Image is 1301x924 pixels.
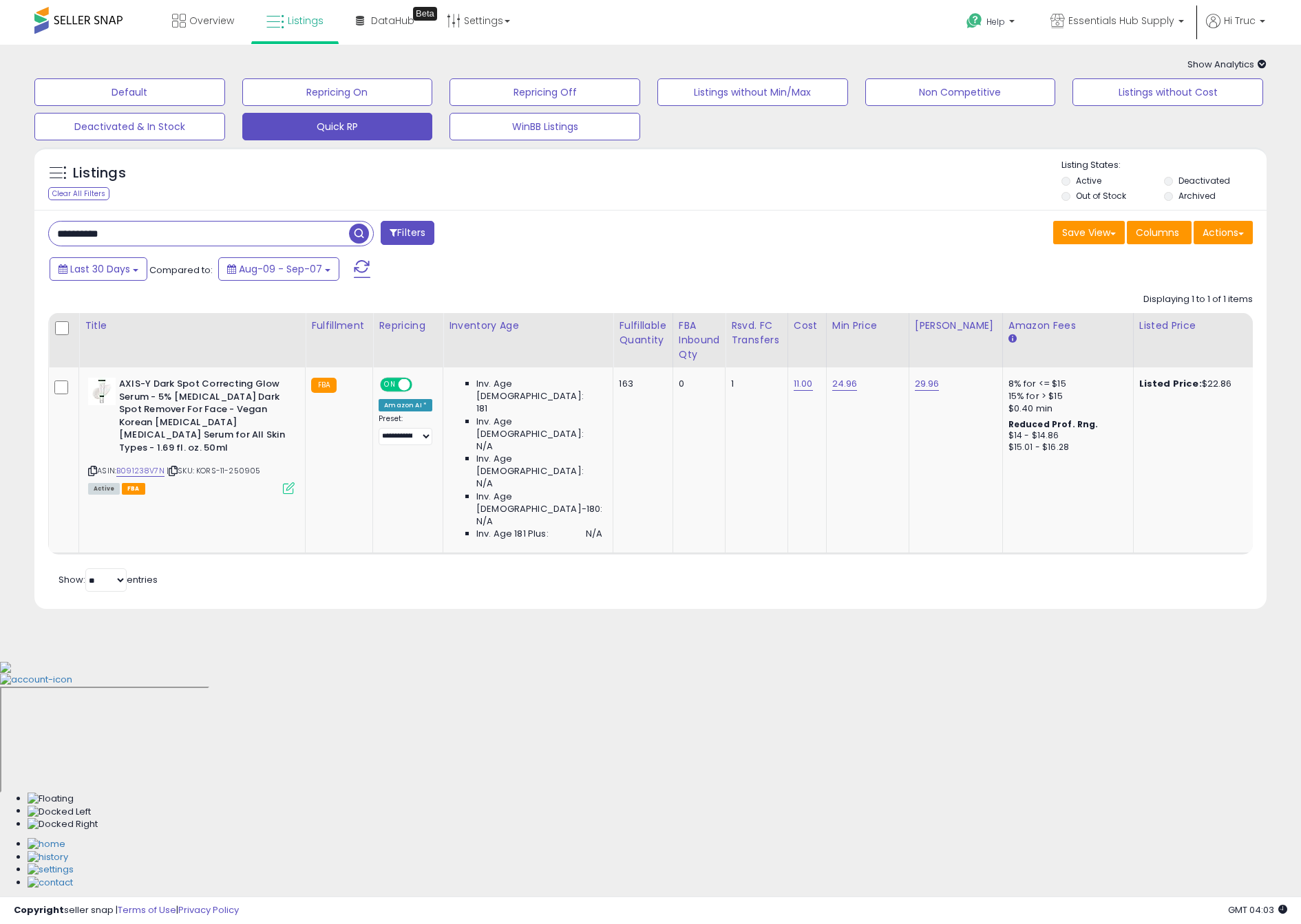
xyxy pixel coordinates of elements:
span: Inv. Age [DEMOGRAPHIC_DATA]-180: [476,491,602,515]
div: Preset: [379,414,432,445]
b: Listed Price: [1139,377,1202,390]
b: AXIS-Y Dark Spot Correcting Glow Serum - 5% [MEDICAL_DATA] Dark Spot Remover For Face - Vegan Kor... [119,378,286,458]
button: Listings without Cost [1072,78,1263,106]
a: 11.00 [794,377,813,391]
span: N/A [476,440,493,453]
div: FBA inbound Qty [679,319,720,362]
span: N/A [476,477,493,490]
button: Listings without Min/Max [657,78,848,106]
span: Aug-09 - Sep-07 [239,262,322,276]
span: ON [381,379,399,391]
span: Compared to: [149,264,213,277]
div: 8% for <= $15 [1008,378,1123,390]
button: Non Competitive [865,78,1056,106]
img: Docked Right [28,818,98,831]
span: FBA [122,483,145,495]
button: Quick RP [242,113,433,140]
span: Show: entries [59,573,158,586]
span: Last 30 Days [70,262,130,276]
div: Repricing [379,319,437,333]
img: 31dZf2H0C5L._SL40_.jpg [88,378,116,405]
i: Get Help [966,12,983,30]
a: B091238V7N [116,465,165,477]
label: Active [1076,175,1101,186]
span: Inv. Age 181 Plus: [476,528,549,540]
button: Deactivated & In Stock [34,113,225,140]
img: Home [28,838,65,851]
div: 1 [731,378,777,390]
img: Floating [28,793,74,806]
a: Hi Truc [1206,14,1265,45]
span: | SKU: KORS-11-250905 [167,465,261,476]
div: Amazon Fees [1008,319,1128,333]
div: $14 - $14.86 [1008,430,1123,442]
div: Amazon AI * [379,399,432,411]
div: Inventory Age [449,319,607,333]
span: Hi Truc [1224,14,1256,28]
b: Reduced Prof. Rng. [1008,418,1099,430]
button: Filters [381,221,434,245]
span: Help [986,16,1005,28]
div: Min Price [832,319,903,333]
div: 0 [679,378,715,390]
a: 29.96 [915,377,940,391]
div: Fulfillable Quantity [619,319,666,347]
span: N/A [586,528,602,540]
span: Essentials Hub Supply [1068,14,1174,28]
button: Default [34,78,225,106]
small: FBA [311,378,337,393]
span: DataHub [371,14,414,28]
button: Columns [1127,221,1192,244]
span: Inv. Age [DEMOGRAPHIC_DATA]: [476,453,602,477]
p: Listing States: [1061,159,1266,172]
div: Clear All Filters [48,187,109,200]
span: Inv. Age [DEMOGRAPHIC_DATA]: [476,416,602,440]
img: Docked Left [28,806,91,819]
div: Tooltip anchor [413,7,437,21]
button: Repricing Off [449,78,640,106]
span: 181 [476,402,487,415]
div: $0.40 min [1008,402,1123,415]
div: [PERSON_NAME] [915,319,997,333]
button: Last 30 Days [50,257,147,281]
div: 163 [619,378,662,390]
span: All listings currently available for purchase on Amazon [88,483,120,495]
button: Actions [1194,221,1253,244]
span: OFF [410,379,432,391]
img: History [28,851,68,864]
div: 15% for > $15 [1008,390,1123,402]
span: Overview [189,14,234,28]
div: Cost [794,319,821,333]
button: Repricing On [242,78,433,106]
a: Help [955,2,1028,45]
button: Save View [1053,221,1125,244]
div: ASIN: [88,378,295,493]
span: Columns [1136,226,1179,239]
div: $15.01 - $16.28 [1008,442,1123,453]
button: Aug-09 - Sep-07 [218,257,339,281]
span: Show Analytics [1187,58,1267,71]
a: 24.96 [832,377,858,391]
span: Listings [288,14,324,28]
label: Deactivated [1178,175,1230,186]
button: WinBB Listings [449,113,640,140]
div: Displaying 1 to 1 of 1 items [1143,293,1253,306]
div: $22.86 [1139,378,1254,390]
div: Listed Price [1139,319,1258,333]
small: Amazon Fees. [1008,333,1017,345]
img: Settings [28,863,74,877]
span: Inv. Age [DEMOGRAPHIC_DATA]: [476,378,602,402]
div: Fulfillment [311,319,367,333]
span: N/A [476,515,493,528]
img: Contact [28,877,73,890]
h5: Listings [73,164,126,183]
div: Title [85,319,299,333]
label: Archived [1178,190,1216,202]
label: Out of Stock [1076,190,1126,202]
div: Rsvd. FC Transfers [731,319,782,347]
